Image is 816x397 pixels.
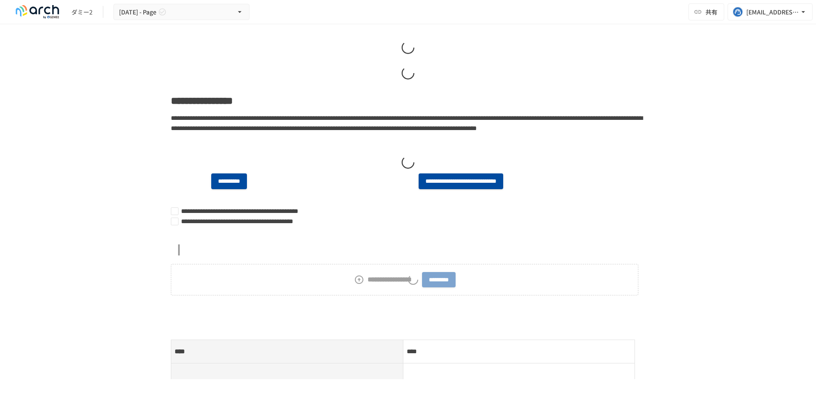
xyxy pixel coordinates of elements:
button: [DATE] - Page [113,4,249,20]
button: 共有 [688,3,724,20]
div: [EMAIL_ADDRESS][DOMAIN_NAME] [746,7,799,17]
div: ダミー2 [71,8,93,17]
button: [EMAIL_ADDRESS][DOMAIN_NAME] [728,3,813,20]
span: [DATE] - Page [119,7,156,17]
img: logo-default@2x-9cf2c760.svg [10,5,65,19]
span: 共有 [705,7,717,17]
